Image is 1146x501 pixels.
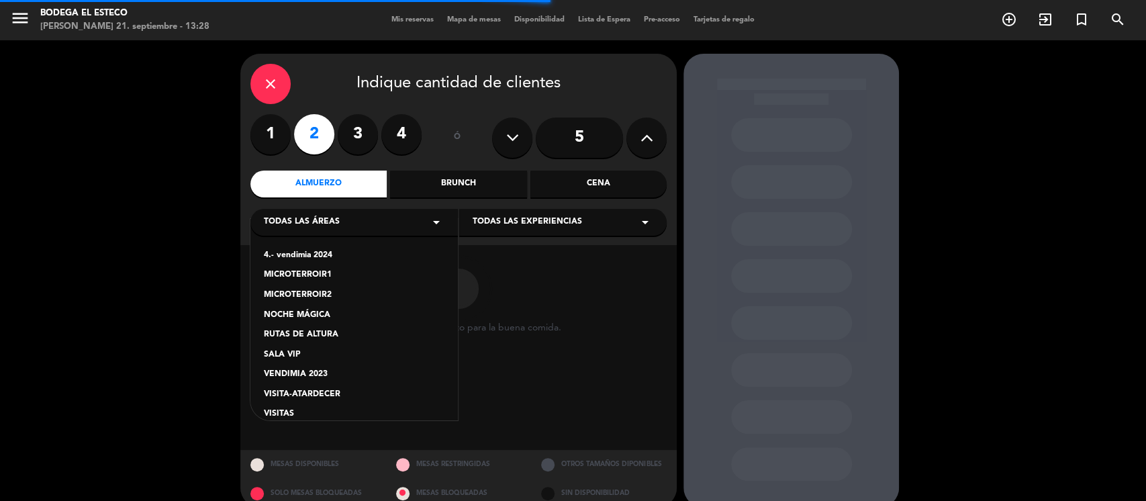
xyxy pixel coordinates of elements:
[264,269,444,282] div: MICROTERROIR1
[338,114,378,154] label: 3
[264,309,444,322] div: NOCHE MÁGICA
[294,114,334,154] label: 2
[435,114,479,161] div: ó
[264,349,444,362] div: SALA VIP
[264,289,444,302] div: MICROTERROIR2
[1110,11,1126,28] i: search
[264,249,444,263] div: 4.- vendimia 2024
[381,114,422,154] label: 4
[240,450,386,479] div: MESAS DISPONIBLES
[250,171,387,197] div: Almuerzo
[530,171,667,197] div: Cena
[637,16,687,24] span: Pre-acceso
[264,328,444,342] div: RUTAS DE ALTURA
[264,216,340,229] span: Todas las áreas
[1037,11,1053,28] i: exit_to_app
[1001,11,1017,28] i: add_circle_outline
[440,16,508,24] span: Mapa de mesas
[428,214,444,230] i: arrow_drop_down
[386,450,532,479] div: MESAS RESTRINGIDAS
[385,16,440,24] span: Mis reservas
[390,171,526,197] div: Brunch
[40,20,209,34] div: [PERSON_NAME] 21. septiembre - 13:28
[10,8,30,33] button: menu
[508,16,571,24] span: Disponibilidad
[264,388,444,402] div: VISITA-ATARDECER
[687,16,761,24] span: Tarjetas de regalo
[10,8,30,28] i: menu
[571,16,637,24] span: Lista de Espera
[531,450,677,479] div: OTROS TAMAÑOS DIPONIBLES
[1073,11,1090,28] i: turned_in_not
[262,76,279,92] i: close
[473,216,582,229] span: Todas las experiencias
[250,114,291,154] label: 1
[637,214,653,230] i: arrow_drop_down
[264,408,444,421] div: VISITAS
[250,64,667,104] div: Indique cantidad de clientes
[356,322,561,334] div: La paciencia es el secreto para la buena comida.
[40,7,209,20] div: Bodega El Esteco
[264,368,444,381] div: VENDIMIA 2023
